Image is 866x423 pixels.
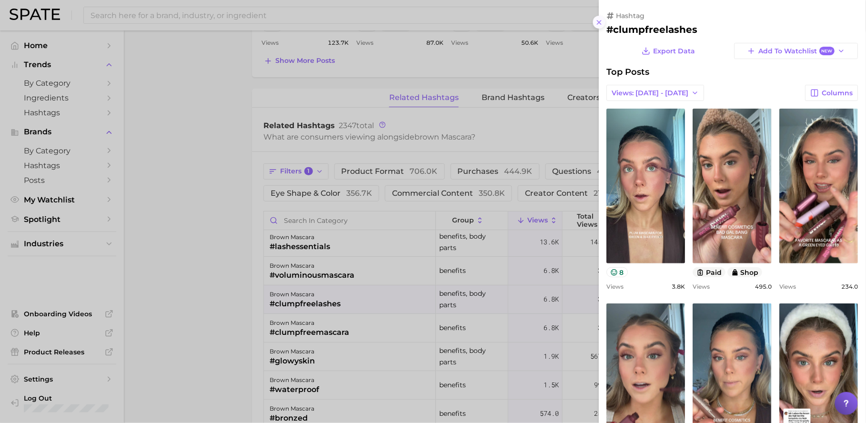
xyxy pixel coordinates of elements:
button: Columns [806,85,858,101]
span: Views: [DATE] - [DATE] [612,89,689,97]
button: Views: [DATE] - [DATE] [607,85,705,101]
button: paid [693,267,726,277]
span: hashtag [616,11,645,20]
span: Columns [822,89,853,97]
button: Add to WatchlistNew [735,43,858,59]
button: shop [728,267,763,277]
span: Views [693,283,710,290]
span: Add to Watchlist [759,47,835,56]
span: 495.0 [755,283,772,290]
button: Export Data [640,43,698,59]
span: Views [780,283,797,290]
span: 234.0 [842,283,858,290]
h2: #clumpfreelashes [607,24,858,35]
span: 3.8k [672,283,685,290]
span: New [820,47,835,56]
button: 8 [607,267,628,277]
span: Views [607,283,624,290]
span: Top Posts [607,67,650,77]
span: Export Data [654,47,695,55]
